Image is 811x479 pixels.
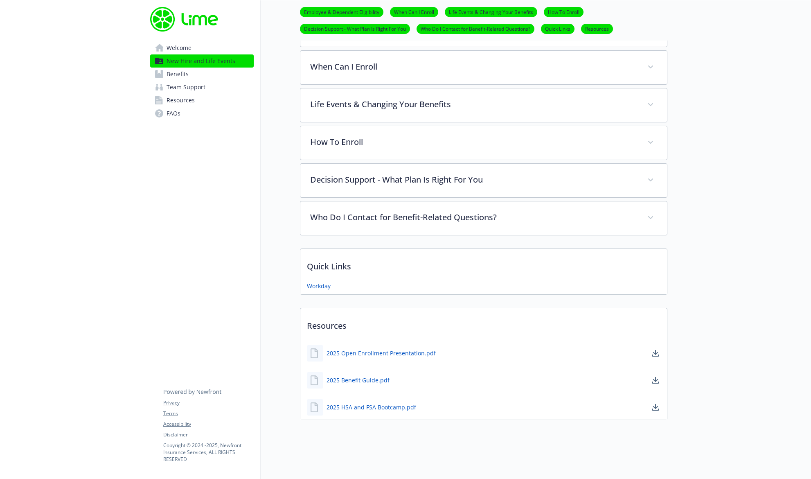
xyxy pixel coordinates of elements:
[167,54,235,68] span: New Hire and Life Events
[581,25,613,32] a: Resources
[163,420,253,428] a: Accessibility
[300,51,667,84] div: When Can I Enroll
[544,8,583,16] a: How To Enroll
[445,8,537,16] a: Life Events & Changing Your Benefits
[327,403,416,411] a: 2025 HSA and FSA Bootcamp.pdf
[163,442,253,463] p: Copyright © 2024 - 2025 , Newfront Insurance Services, ALL RIGHTS RESERVED
[310,174,638,186] p: Decision Support - What Plan Is Right For You
[150,68,254,81] a: Benefits
[651,402,660,412] a: download document
[541,25,574,32] a: Quick Links
[310,136,638,148] p: How To Enroll
[167,81,205,94] span: Team Support
[300,25,410,32] a: Decision Support - What Plan Is Right For You
[150,81,254,94] a: Team Support
[307,282,331,290] a: Workday
[300,249,667,279] p: Quick Links
[167,107,180,120] span: FAQs
[310,61,638,73] p: When Can I Enroll
[163,431,253,438] a: Disclaimer
[651,375,660,385] a: download document
[150,94,254,107] a: Resources
[167,41,191,54] span: Welcome
[300,126,667,160] div: How To Enroll
[150,41,254,54] a: Welcome
[300,88,667,122] div: Life Events & Changing Your Benefits
[417,25,534,32] a: Who Do I Contact for Benefit-Related Questions?
[300,201,667,235] div: Who Do I Contact for Benefit-Related Questions?
[390,8,438,16] a: When Can I Enroll
[150,54,254,68] a: New Hire and Life Events
[327,376,390,384] a: 2025 Benefit Guide.pdf
[300,8,383,16] a: Employee & Dependent Eligibility
[300,308,667,339] p: Resources
[163,410,253,417] a: Terms
[651,348,660,358] a: download document
[150,107,254,120] a: FAQs
[163,399,253,407] a: Privacy
[167,68,189,81] span: Benefits
[310,98,638,111] p: Life Events & Changing Your Benefits
[310,211,638,224] p: Who Do I Contact for Benefit-Related Questions?
[327,349,436,357] a: 2025 Open Enrollment Presentation.pdf
[300,164,667,197] div: Decision Support - What Plan Is Right For You
[167,94,195,107] span: Resources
